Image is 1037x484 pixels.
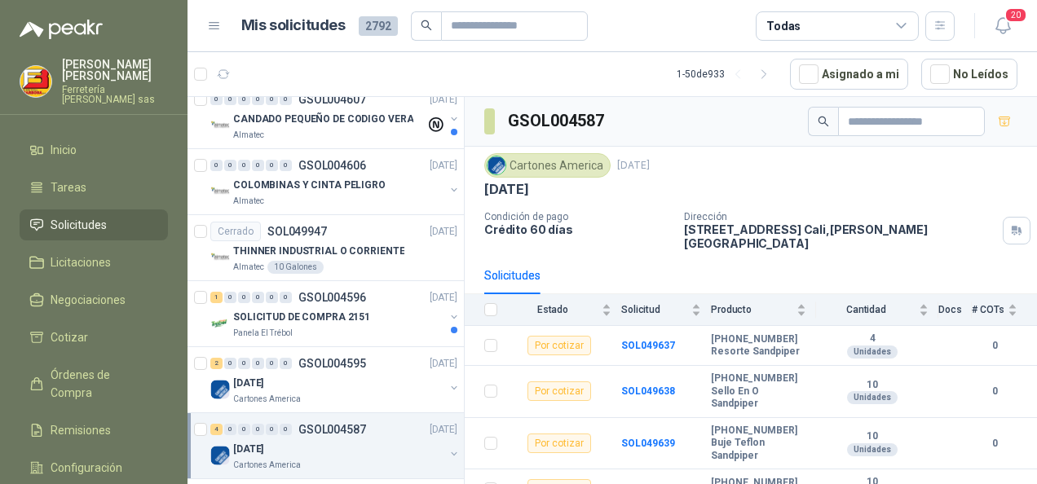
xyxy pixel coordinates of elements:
[233,376,263,391] p: [DATE]
[972,436,1017,451] b: 0
[617,158,650,174] p: [DATE]
[224,292,236,303] div: 0
[20,247,168,278] a: Licitaciones
[484,222,671,236] p: Crédito 60 días
[233,129,264,142] p: Almatec
[233,261,264,274] p: Almatec
[847,345,898,359] div: Unidades
[51,421,111,439] span: Remisiones
[210,420,461,472] a: 4 0 0 0 0 0 GSOL004587[DATE] Company Logo[DATE]Cartones America
[51,141,77,159] span: Inicio
[62,85,168,104] p: Ferretería [PERSON_NAME] sas
[711,425,806,463] b: [PHONE_NUMBER] Buje Teflon Sandpiper
[20,172,168,203] a: Tareas
[233,195,264,208] p: Almatec
[621,294,711,326] th: Solicitud
[266,94,278,105] div: 0
[233,310,370,325] p: SOLICITUD DE COMPRA 2151
[621,385,675,397] a: SOL049638
[20,359,168,408] a: Órdenes de Compra
[233,442,263,457] p: [DATE]
[298,292,366,303] p: GSOL004596
[210,94,223,105] div: 0
[507,304,598,315] span: Estado
[224,358,236,369] div: 0
[267,226,327,237] p: SOL049947
[51,328,88,346] span: Cotizar
[210,424,223,435] div: 4
[280,94,292,105] div: 0
[210,160,223,171] div: 0
[621,438,675,449] a: SOL049639
[677,61,777,87] div: 1 - 50 de 933
[430,158,457,174] p: [DATE]
[684,211,996,222] p: Dirección
[20,452,168,483] a: Configuración
[51,216,107,234] span: Solicitudes
[790,59,908,90] button: Asignado a mi
[1004,7,1027,23] span: 20
[51,366,152,402] span: Órdenes de Compra
[430,422,457,438] p: [DATE]
[238,160,250,171] div: 0
[488,156,505,174] img: Company Logo
[252,292,264,303] div: 0
[252,424,264,435] div: 0
[298,358,366,369] p: GSOL004595
[210,358,223,369] div: 2
[266,160,278,171] div: 0
[238,94,250,105] div: 0
[484,181,529,198] p: [DATE]
[266,424,278,435] div: 0
[621,340,675,351] a: SOL049637
[233,112,413,127] p: CANDADO PEQUEÑO DE CODIGO VERA
[20,415,168,446] a: Remisiones
[241,14,346,37] h1: Mis solicitudes
[233,393,301,406] p: Cartones America
[210,380,230,399] img: Company Logo
[210,292,223,303] div: 1
[210,116,230,135] img: Company Logo
[816,332,929,345] b: 4
[507,294,621,326] th: Estado
[188,215,464,281] a: CerradoSOL049947[DATE] Company LogoTHINNER INDUSTRIAL O CORRIENTEAlmatec10 Galones
[766,17,801,35] div: Todas
[972,338,1017,354] b: 0
[252,160,264,171] div: 0
[684,222,996,250] p: [STREET_ADDRESS] Cali , [PERSON_NAME][GEOGRAPHIC_DATA]
[847,391,898,404] div: Unidades
[484,266,541,284] div: Solicitudes
[421,20,432,31] span: search
[224,424,236,435] div: 0
[210,446,230,465] img: Company Logo
[816,379,929,392] b: 10
[816,430,929,443] b: 10
[298,94,366,105] p: GSOL004607
[238,424,250,435] div: 0
[20,284,168,315] a: Negociaciones
[266,292,278,303] div: 0
[51,178,86,196] span: Tareas
[210,248,230,267] img: Company Logo
[988,11,1017,41] button: 20
[20,20,103,39] img: Logo peakr
[921,59,1017,90] button: No Leídos
[298,160,366,171] p: GSOL004606
[20,66,51,97] img: Company Logo
[20,134,168,165] a: Inicio
[430,224,457,240] p: [DATE]
[224,160,236,171] div: 0
[252,94,264,105] div: 0
[508,108,607,134] h3: GSOL004587
[711,333,806,359] b: [PHONE_NUMBER] Resorte Sandpiper
[847,443,898,456] div: Unidades
[233,244,404,259] p: THINNER INDUSTRIAL O CORRIENTE
[210,354,461,406] a: 2 0 0 0 0 0 GSOL004595[DATE] Company Logo[DATE]Cartones America
[711,304,793,315] span: Producto
[359,16,398,36] span: 2792
[430,356,457,372] p: [DATE]
[280,358,292,369] div: 0
[711,294,816,326] th: Producto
